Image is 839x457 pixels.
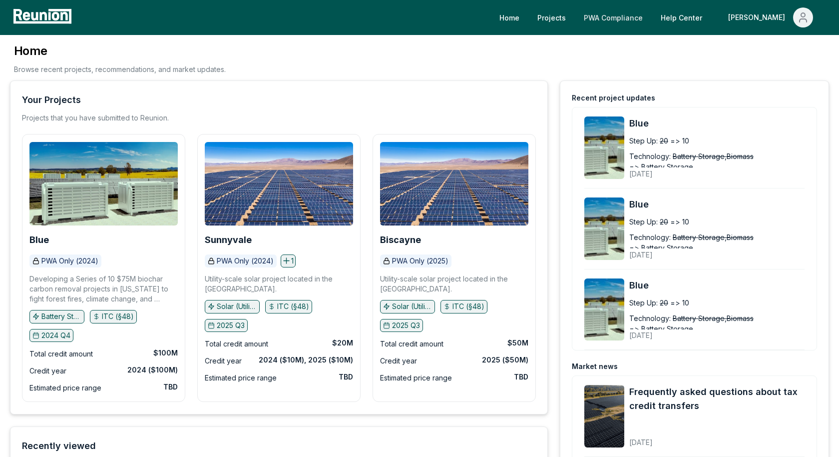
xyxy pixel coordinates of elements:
span: Battery Storage,Biomass [673,151,754,161]
p: 2024 Q4 [41,330,70,340]
p: Solar (Utility) [392,301,432,311]
button: Solar (Utility) [205,300,260,313]
img: Blue [29,142,178,225]
b: Biscayne [380,234,421,245]
b: Blue [29,234,49,245]
p: Solar (Utility) [217,301,257,311]
div: Technology: [629,313,671,323]
span: Battery Storage,Biomass [673,232,754,242]
p: Developing a Series of 10 $75M biochar carbon removal projects in [US_STATE] to fight forest fire... [29,274,178,304]
div: 2024 ($10M), 2025 ($10M) [259,355,353,365]
span: 20 [660,135,668,146]
div: Credit year [380,355,417,367]
img: Blue [584,116,624,179]
span: => 10 [670,135,689,146]
div: $50M [507,338,528,348]
div: Credit year [205,355,242,367]
div: $20M [332,338,353,348]
a: Blue [29,235,49,245]
div: Step Up: [629,135,658,146]
p: PWA Only (2024) [41,256,98,266]
img: Biscayne [380,142,528,225]
a: Blue [629,116,805,130]
div: [DATE] [629,161,792,179]
div: TBD [163,382,178,392]
div: Step Up: [629,297,658,308]
span: => 10 [670,216,689,227]
a: Biscayne [380,235,421,245]
div: [PERSON_NAME] [728,7,789,27]
div: 2025 ($50M) [482,355,528,365]
h3: Home [14,43,226,59]
p: Battery Storage [41,311,81,321]
div: Recent project updates [572,93,655,103]
div: Step Up: [629,216,658,227]
div: Estimated price range [29,382,101,394]
p: 2025 Q3 [392,320,420,330]
button: 2025 Q3 [380,319,423,332]
div: $100M [153,348,178,358]
div: TBD [339,372,353,382]
div: Technology: [629,151,671,161]
div: Recently viewed [22,439,96,453]
b: Sunnyvale [205,234,252,245]
a: Frequently asked questions about tax credit transfers [629,385,805,413]
span: Battery Storage,Biomass [673,313,754,323]
nav: Main [491,7,829,27]
div: [DATE] [629,242,792,260]
p: Projects that you have submitted to Reunion. [22,113,169,123]
a: Blue [629,278,805,292]
p: ITC (§48) [452,301,484,311]
p: ITC (§48) [277,301,309,311]
button: Solar (Utility) [380,300,435,313]
div: Market news [572,361,618,371]
div: Total credit amount [380,338,443,350]
p: PWA Only (2024) [217,256,274,266]
a: Sunnyvale [205,235,252,245]
p: Utility-scale solar project located in the [GEOGRAPHIC_DATA]. [380,274,528,294]
img: Blue [584,197,624,260]
span: 20 [660,297,668,308]
p: PWA Only (2025) [392,256,448,266]
div: Your Projects [22,93,81,107]
a: Help Center [653,7,710,27]
div: Total credit amount [29,348,93,360]
span: 20 [660,216,668,227]
a: Blue [629,197,805,211]
button: 2025 Q3 [205,319,248,332]
p: Utility-scale solar project located in the [GEOGRAPHIC_DATA]. [205,274,353,294]
div: TBD [514,372,528,382]
button: 2024 Q4 [29,329,73,342]
div: Estimated price range [380,372,452,384]
a: PWA Compliance [576,7,651,27]
span: => 10 [670,297,689,308]
div: Technology: [629,232,671,242]
div: Total credit amount [205,338,268,350]
p: Browse recent projects, recommendations, and market updates. [14,64,226,74]
img: Sunnyvale [205,142,353,225]
img: Blue [584,278,624,341]
button: 1 [281,254,296,267]
div: Credit year [29,365,66,377]
a: Projects [529,7,574,27]
img: Frequently asked questions about tax credit transfers [584,385,624,447]
p: ITC (§48) [102,311,134,321]
div: Estimated price range [205,372,277,384]
div: [DATE] [629,430,805,447]
button: Battery Storage [29,310,84,323]
a: Home [491,7,527,27]
div: 2024 ($100M) [127,365,178,375]
div: [DATE] [629,323,792,340]
button: [PERSON_NAME] [720,7,821,27]
p: 2025 Q3 [217,320,245,330]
